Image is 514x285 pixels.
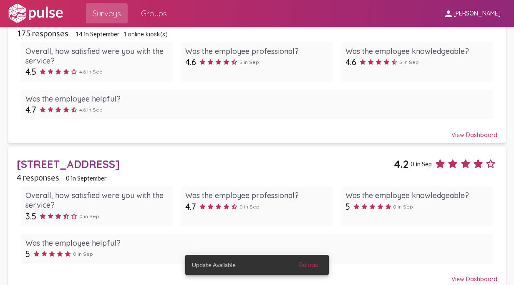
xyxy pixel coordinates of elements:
[25,191,169,210] div: Overall, how satisfied were you with the service?
[192,261,236,269] span: Update Available
[25,249,30,259] span: 5
[79,107,103,113] span: 4.6 in Sep
[8,3,506,143] a: [STREET_ADDRESS]4.64.8 in Sep175 responses14 in September1 online kiosk(s)Overall, how satisfied ...
[25,211,36,221] span: 3.5
[124,31,168,38] span: 1 online kiosk(s)
[239,59,259,65] span: 5 in Sep
[345,46,489,56] div: Was the employee knowledgeable?
[75,30,120,38] span: 14 in September
[185,46,328,56] div: Was the employee professional?
[79,213,99,219] span: 0 in Sep
[17,268,497,283] div: View Dashboard
[73,251,93,257] span: 0 in Sep
[25,66,36,77] span: 4.5
[79,69,103,75] span: 4.6 in Sep
[86,3,128,23] a: Surveys
[17,28,68,38] span: 175 responses
[292,257,325,272] button: Reload
[25,94,489,104] div: Was the employee helpful?
[393,204,413,210] span: 0 in Sep
[345,57,356,67] span: 4.6
[185,57,196,67] span: 4.6
[25,46,169,66] div: Overall, how satisfied were you with the service?
[17,173,59,182] span: 4 responses
[93,6,121,21] span: Surveys
[185,201,196,212] span: 4.7
[239,204,260,210] span: 0 in Sep
[17,158,394,170] div: [STREET_ADDRESS]
[17,124,497,139] div: View Dashboard
[345,191,489,200] div: Was the employee knowledgeable?
[399,59,419,65] span: 5 in Sep
[66,174,107,182] span: 0 in September
[134,3,174,23] a: Groups
[185,191,328,200] div: Was the employee professional?
[141,6,167,21] span: Groups
[437,5,507,21] button: [PERSON_NAME]
[25,104,36,115] span: 4.7
[299,261,319,269] span: Reload
[394,158,408,170] span: 4.2
[7,3,64,24] img: white-logo.svg
[345,201,350,212] span: 5
[443,9,454,19] mat-icon: person
[411,160,432,168] span: 0 in Sep
[25,238,489,248] div: Was the employee helpful?
[454,10,501,18] span: [PERSON_NAME]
